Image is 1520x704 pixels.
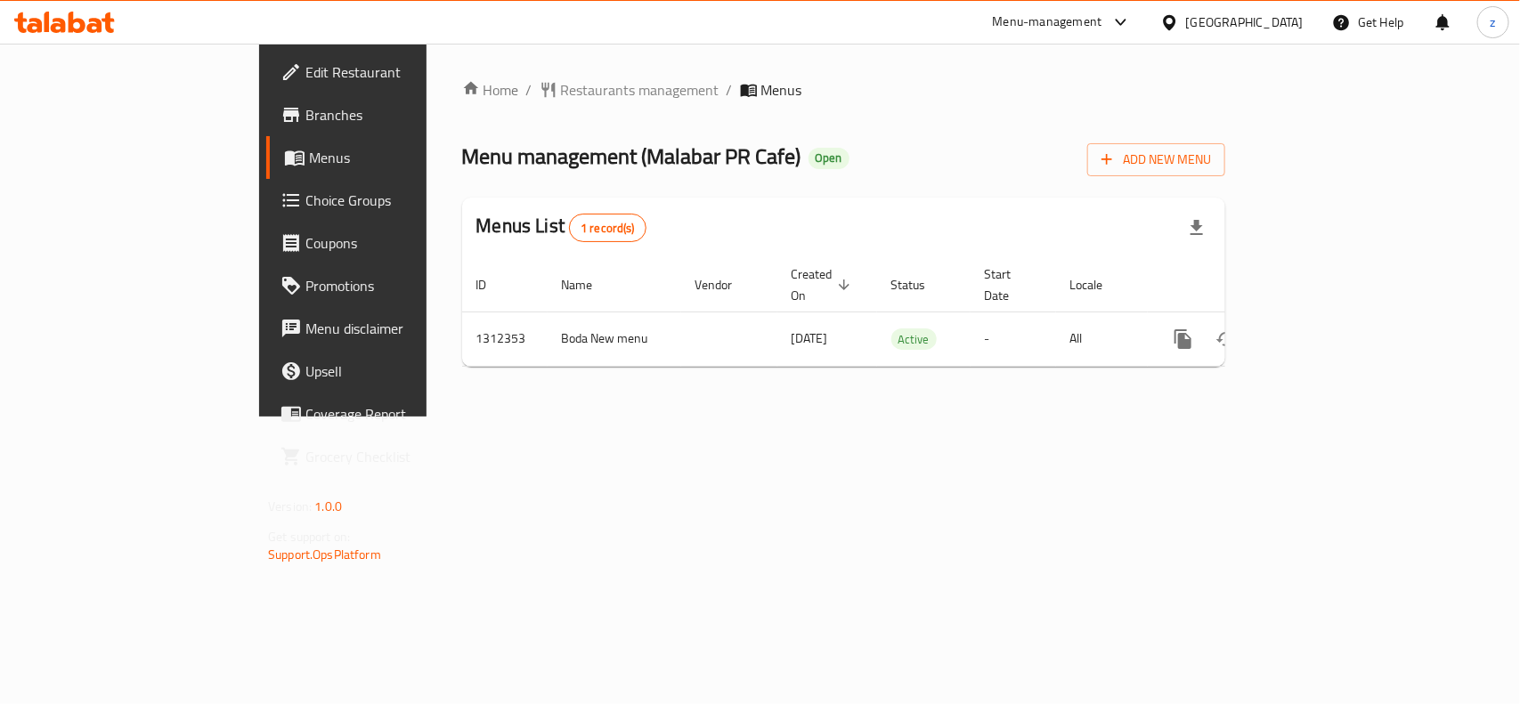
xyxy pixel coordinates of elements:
[305,275,499,296] span: Promotions
[570,220,646,237] span: 1 record(s)
[305,61,499,83] span: Edit Restaurant
[1087,143,1225,176] button: Add New Menu
[305,232,499,254] span: Coupons
[266,350,513,392] a: Upsell
[266,264,513,307] a: Promotions
[1101,149,1211,171] span: Add New Menu
[761,79,802,101] span: Menus
[309,147,499,168] span: Menus
[476,274,510,295] span: ID
[971,312,1056,366] td: -
[476,213,646,242] h2: Menus List
[268,495,312,518] span: Version:
[1186,12,1304,32] div: [GEOGRAPHIC_DATA]
[266,435,513,478] a: Grocery Checklist
[526,79,532,101] li: /
[462,79,1225,101] nav: breadcrumb
[266,222,513,264] a: Coupons
[305,360,499,382] span: Upsell
[305,104,499,125] span: Branches
[1070,274,1126,295] span: Locale
[314,495,342,518] span: 1.0.0
[462,136,801,176] span: Menu management ( Malabar PR Cafe )
[540,79,719,101] a: Restaurants management
[1491,12,1496,32] span: z
[1056,312,1148,366] td: All
[891,274,949,295] span: Status
[809,148,849,169] div: Open
[548,312,681,366] td: Boda New menu
[695,274,756,295] span: Vendor
[809,150,849,166] span: Open
[268,525,350,548] span: Get support on:
[305,318,499,339] span: Menu disclaimer
[561,79,719,101] span: Restaurants management
[792,263,856,306] span: Created On
[727,79,733,101] li: /
[266,179,513,222] a: Choice Groups
[562,274,616,295] span: Name
[266,51,513,93] a: Edit Restaurant
[891,329,937,350] span: Active
[985,263,1035,306] span: Start Date
[305,446,499,467] span: Grocery Checklist
[305,403,499,425] span: Coverage Report
[266,93,513,136] a: Branches
[1162,318,1205,360] button: more
[266,392,513,435] a: Coverage Report
[1205,318,1248,360] button: Change Status
[268,543,381,566] a: Support.OpsPlatform
[1148,258,1347,312] th: Actions
[792,327,828,350] span: [DATE]
[266,136,513,179] a: Menus
[266,307,513,350] a: Menu disclaimer
[462,258,1347,367] table: enhanced table
[1175,206,1218,249] div: Export file
[891,328,937,350] div: Active
[305,190,499,211] span: Choice Groups
[569,214,646,242] div: Total records count
[993,12,1102,33] div: Menu-management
